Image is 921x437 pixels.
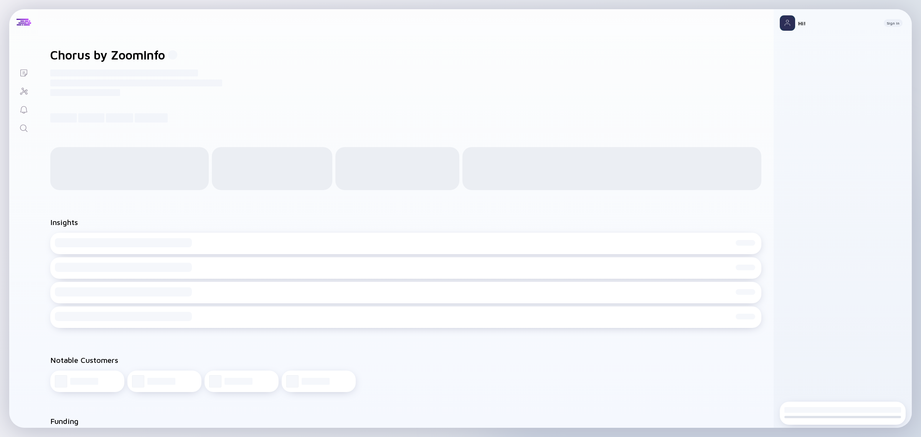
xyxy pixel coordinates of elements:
[50,218,78,227] h2: Insights
[9,81,38,100] a: Investor Map
[50,48,165,62] h1: Chorus by ZoomInfo
[798,20,878,26] div: Hi!
[9,63,38,81] a: Lists
[50,417,79,425] h2: Funding
[780,15,795,31] img: Profile Picture
[50,356,761,364] h2: Notable Customers
[9,118,38,137] a: Search
[884,19,903,27] button: Sign In
[9,100,38,118] a: Reminders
